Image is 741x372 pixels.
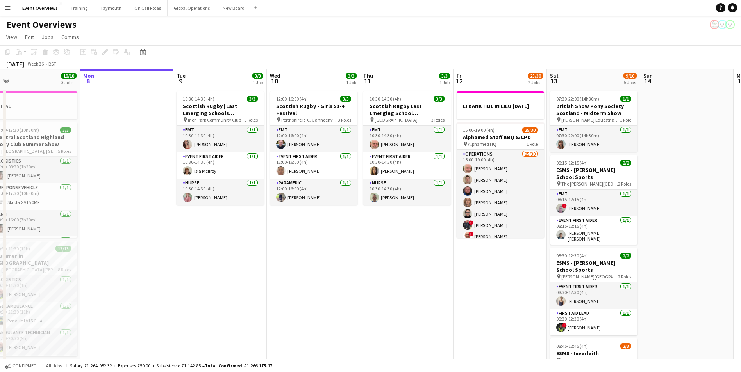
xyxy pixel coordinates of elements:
span: All jobs [45,363,63,368]
a: Edit [22,32,37,42]
button: New Board [216,0,251,16]
span: Comms [61,34,79,41]
a: Jobs [39,32,57,42]
button: Global Operations [168,0,216,16]
a: View [3,32,20,42]
h1: Event Overviews [6,19,77,30]
button: Training [64,0,94,16]
span: Confirmed [12,363,37,368]
div: BST [48,61,56,67]
span: Total Confirmed £1 266 175.17 [205,363,272,368]
div: [DATE] [6,60,24,68]
span: View [6,34,17,41]
button: Event Overviews [16,0,64,16]
span: Jobs [42,34,54,41]
div: Salary £1 264 982.32 + Expenses £50.00 + Subsistence £1 142.85 = [70,363,272,368]
app-user-avatar: Operations Manager [710,20,719,29]
a: Comms [58,32,82,42]
button: On Call Rotas [128,0,168,16]
button: Confirmed [4,361,38,370]
span: Edit [25,34,34,41]
button: Taymouth [94,0,128,16]
app-user-avatar: Operations Team [725,20,735,29]
app-user-avatar: Operations Team [718,20,727,29]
